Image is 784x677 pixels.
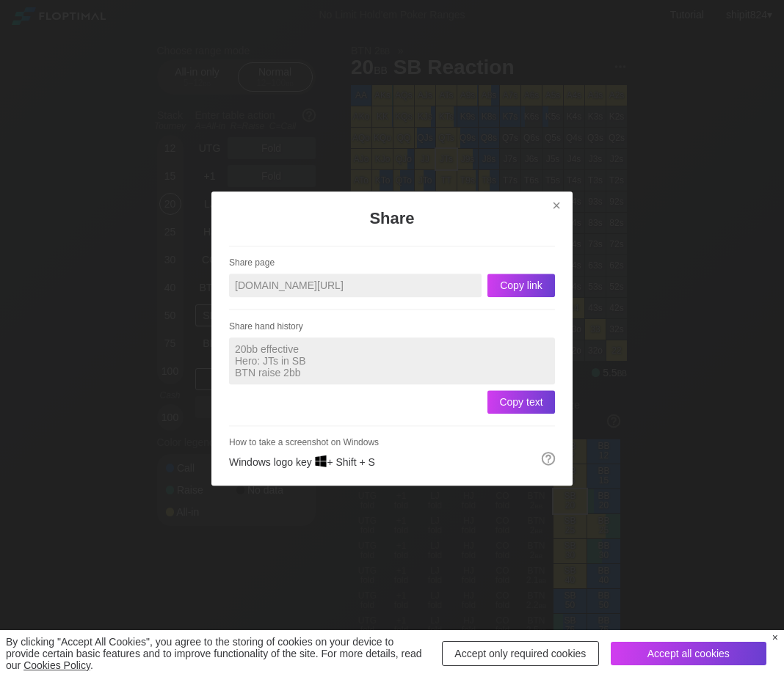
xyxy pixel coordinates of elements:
[229,257,555,268] div: Share page
[546,197,567,214] div: ×
[540,451,556,467] img: help.32db89a4.svg
[611,642,766,665] div: Accept all cookies
[229,437,555,447] div: How to take a screenshot on Windows
[229,246,555,468] div: Windows logo key + Shift + S
[229,337,555,384] div: 20bb effective Hero: JTs in SB BTN raise 2bb
[23,659,90,671] a: Cookies Policy
[229,274,482,297] div: [DOMAIN_NAME][URL]
[442,641,599,666] div: Accept only required cookies
[772,632,778,643] div: ×
[487,390,555,414] div: Copy text
[282,209,502,228] h3: Share
[315,455,327,467] img: windows.9cbe39cc.svg
[6,636,430,671] div: By clicking "Accept All Cookies", you agree to the storing of cookies on your device to provide c...
[229,321,555,332] div: Share hand history
[487,274,555,297] div: Copy link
